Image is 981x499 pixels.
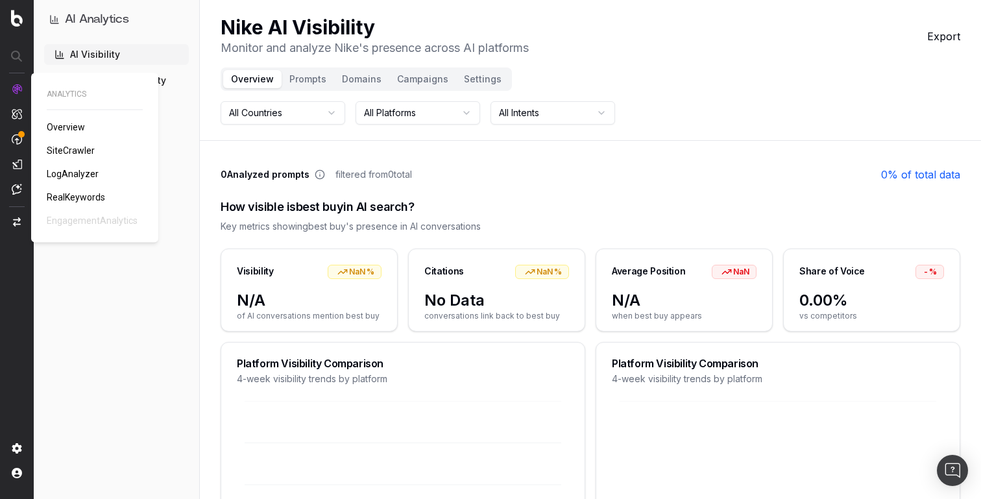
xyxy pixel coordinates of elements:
[929,267,937,277] span: %
[237,358,569,369] div: Platform Visibility Comparison
[12,84,22,94] img: Analytics
[47,89,143,99] span: ANALYTICS
[13,217,21,226] img: Switch project
[47,167,104,180] a: LogAnalyzer
[47,192,105,202] span: RealKeywords
[328,265,381,279] div: NaN
[389,70,456,88] button: Campaigns
[799,311,944,321] span: vs competitors
[881,167,960,182] a: 0% of total data
[424,311,569,321] span: conversations link back to best buy
[221,198,960,216] div: How visible is best buy in AI search?
[237,290,381,311] span: N/A
[334,70,389,88] button: Domains
[12,108,22,119] img: Intelligence
[237,311,381,321] span: of AI conversations mention best buy
[221,16,529,39] h1: Nike AI Visibility
[12,184,22,195] img: Assist
[44,70,189,91] a: AI Live-Crawl Activity
[12,134,22,145] img: Activation
[612,290,757,311] span: N/A
[712,265,757,279] div: NaN
[612,372,944,385] div: 4-week visibility trends by platform
[612,265,685,278] div: Average Position
[335,168,412,181] span: filtered from 0 total
[424,290,569,311] span: No Data
[12,443,22,454] img: Setting
[47,191,110,204] a: RealKeywords
[47,121,90,134] a: Overview
[47,144,100,157] a: SiteCrawler
[237,372,569,385] div: 4-week visibility trends by platform
[927,29,960,44] button: Export
[47,122,85,132] span: Overview
[12,159,22,169] img: Studio
[221,220,960,233] div: Key metrics showing best buy 's presence in AI conversations
[799,265,865,278] div: Share of Voice
[799,290,944,311] span: 0.00%
[237,265,274,278] div: Visibility
[612,311,757,321] span: when best buy appears
[915,265,944,279] div: -
[49,10,184,29] button: AI Analytics
[282,70,334,88] button: Prompts
[65,10,129,29] h1: AI Analytics
[554,267,562,277] span: %
[367,267,374,277] span: %
[12,468,22,478] img: My account
[456,70,509,88] button: Settings
[937,455,968,486] div: Open Intercom Messenger
[47,169,99,179] span: LogAnalyzer
[223,70,282,88] button: Overview
[11,10,23,27] img: Botify logo
[515,265,569,279] div: NaN
[221,39,529,57] p: Monitor and analyze Nike's presence across AI platforms
[612,358,944,369] div: Platform Visibility Comparison
[424,265,464,278] div: Citations
[221,168,309,181] span: 0 Analyzed prompts
[47,145,95,156] span: SiteCrawler
[44,44,189,65] a: AI Visibility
